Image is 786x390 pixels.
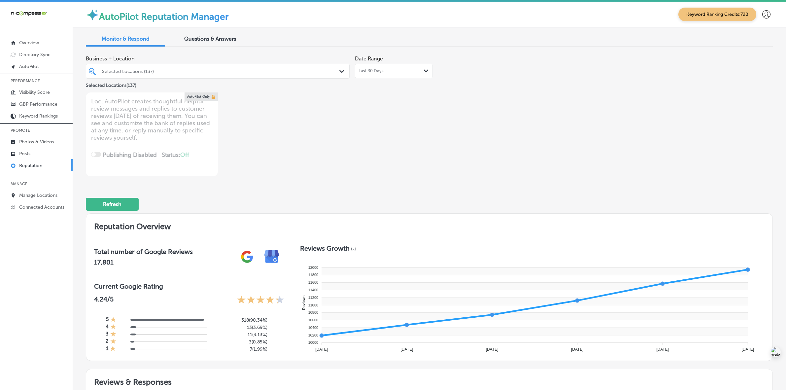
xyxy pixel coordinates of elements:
[106,316,109,324] h4: 5
[315,347,328,352] tspan: [DATE]
[308,288,318,292] tspan: 11400
[213,317,267,323] h5: 318 ( 90.34% )
[213,339,267,345] h5: 3 ( 0.85% )
[86,8,99,21] img: autopilot-icon
[99,11,229,22] label: AutoPilot Reputation Manager
[308,326,318,330] tspan: 10400
[213,346,267,352] h5: 7 ( 1.99% )
[741,347,754,352] tspan: [DATE]
[308,340,318,344] tspan: 10000
[86,55,350,62] span: Business + Location
[110,345,116,353] div: 1 Star
[94,258,193,266] h2: 17,801
[19,89,50,95] p: Visibility Score
[213,325,267,330] h5: 13 ( 3.69% )
[110,331,116,338] div: 1 Star
[259,244,284,269] img: e7ababfa220611ac49bdb491a11684a6.png
[106,324,109,331] h4: 4
[110,324,116,331] div: 1 Star
[110,338,116,345] div: 1 Star
[86,214,772,236] h2: Reputation Overview
[94,282,284,290] h3: Current Google Rating
[86,80,136,88] p: Selected Locations ( 137 )
[94,295,114,305] p: 4.24 /5
[656,347,669,352] tspan: [DATE]
[19,204,64,210] p: Connected Accounts
[106,331,109,338] h4: 3
[571,347,584,352] tspan: [DATE]
[237,295,284,305] div: 4.24 Stars
[19,163,42,168] p: Reputation
[486,347,498,352] tspan: [DATE]
[86,198,139,211] button: Refresh
[19,64,39,69] p: AutoPilot
[106,338,109,345] h4: 2
[400,347,413,352] tspan: [DATE]
[19,40,39,46] p: Overview
[19,151,30,157] p: Posts
[308,280,318,284] tspan: 11600
[213,332,267,337] h5: 11 ( 3.13% )
[308,333,318,337] tspan: 10200
[300,244,350,252] h3: Reviews Growth
[106,345,108,353] h4: 1
[308,273,318,277] tspan: 11800
[102,36,150,42] span: Monitor & Respond
[301,296,305,310] text: Reviews
[19,193,57,198] p: Manage Locations
[308,266,318,269] tspan: 12000
[678,8,756,21] span: Keyword Ranking Credits: 720
[102,68,340,74] div: Selected Locations (137)
[94,248,193,256] h3: Total number of Google Reviews
[19,52,51,57] p: Directory Sync
[235,244,259,269] img: gPZS+5FD6qPJAAAAABJRU5ErkJggg==
[19,139,54,145] p: Photos & Videos
[110,316,116,324] div: 1 Star
[19,113,58,119] p: Keyword Rankings
[308,318,318,322] tspan: 10600
[308,310,318,314] tspan: 10800
[359,68,384,74] span: Last 30 Days
[184,36,236,42] span: Questions & Answers
[308,303,318,307] tspan: 11000
[308,296,318,300] tspan: 11200
[19,101,57,107] p: GBP Performance
[11,10,47,17] img: 660ab0bf-5cc7-4cb8-ba1c-48b5ae0f18e60NCTV_CLogo_TV_Black_-500x88.png
[355,55,383,62] label: Date Range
